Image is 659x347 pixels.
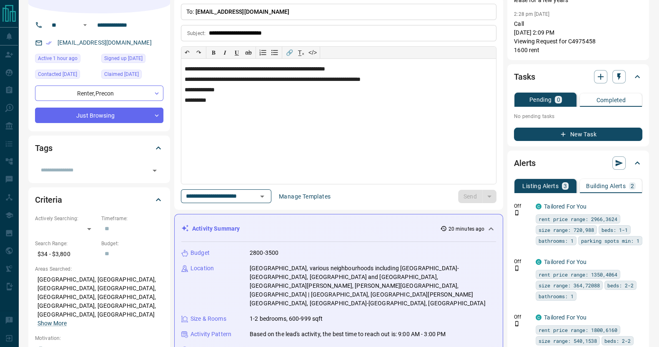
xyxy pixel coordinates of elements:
div: Sun Nov 01 2020 [35,70,97,81]
button: </> [307,47,318,58]
p: $34 - $3,800 [35,247,97,261]
span: size range: 540,1538 [539,337,597,345]
span: beds: 2-2 [607,281,634,289]
p: Size & Rooms [190,314,226,323]
p: To: [181,4,496,20]
a: [EMAIL_ADDRESS][DOMAIN_NAME] [58,39,152,46]
div: condos.ca [536,259,541,265]
p: Based on the lead's activity, the best time to reach out is: 9:00 AM - 3:00 PM [250,330,446,339]
s: ab [245,49,252,56]
svg: Push Notification Only [514,321,520,327]
p: Timeframe: [101,215,163,222]
span: parking spots min: 1 [581,236,639,245]
p: Call [DATE] 2:09 PM Viewing Request for C4975458 1600 rent [514,20,642,55]
div: Tags [35,138,163,158]
div: Fri May 29 2020 [101,54,163,65]
span: beds: 2-2 [604,337,631,345]
p: Completed [596,97,626,103]
button: New Task [514,128,642,141]
p: 3 [564,183,567,189]
p: 20 minutes ago [449,225,485,233]
span: Signed up [DATE] [104,54,143,63]
div: Renter , Precon [35,85,163,101]
svg: Email Verified [46,40,52,46]
p: Motivation: [35,334,163,342]
a: Tailored For You [544,314,586,321]
button: Show More [38,319,67,328]
p: Areas Searched: [35,265,163,273]
span: bathrooms: 1 [539,292,574,300]
button: 🔗 [283,47,295,58]
p: Listing Alerts [522,183,559,189]
button: 𝐁 [208,47,219,58]
span: [EMAIL_ADDRESS][DOMAIN_NAME] [195,8,290,15]
div: Activity Summary20 minutes ago [181,221,496,236]
div: Tue Oct 04 2022 [101,70,163,81]
button: 𝐔 [231,47,243,58]
h2: Alerts [514,156,536,170]
button: Manage Templates [274,190,336,203]
p: Actively Searching: [35,215,97,222]
button: T̲ₓ [295,47,307,58]
span: rent price range: 2966,3624 [539,215,617,223]
span: 𝐔 [235,49,239,56]
p: [GEOGRAPHIC_DATA], various neighbourhoods including [GEOGRAPHIC_DATA]-[GEOGRAPHIC_DATA], [GEOGRAP... [250,264,496,308]
p: Budget [190,249,210,257]
button: Open [149,165,160,176]
button: Open [80,20,90,30]
div: Criteria [35,190,163,210]
p: Activity Summary [192,224,240,233]
svg: Push Notification Only [514,210,520,216]
p: Pending [529,97,552,103]
span: size range: 364,72088 [539,281,600,289]
p: 1-2 bedrooms, 600-999 sqft [250,314,323,323]
a: Tailored For You [544,203,586,210]
span: Active 1 hour ago [38,54,78,63]
div: Fri Aug 15 2025 [35,54,97,65]
span: Contacted [DATE] [38,70,77,78]
p: Budget: [101,240,163,247]
p: Off [514,258,531,265]
div: Just Browsing [35,108,163,123]
div: condos.ca [536,204,541,209]
h2: Tags [35,141,52,155]
p: Search Range: [35,240,97,247]
span: Claimed [DATE] [104,70,139,78]
button: Numbered list [257,47,269,58]
p: Subject: [187,30,205,37]
h2: Tasks [514,70,535,83]
button: ab [243,47,254,58]
button: ↷ [193,47,205,58]
button: 𝑰 [219,47,231,58]
span: bathrooms: 1 [539,236,574,245]
p: Activity Pattern [190,330,231,339]
p: 0 [556,97,560,103]
button: ↶ [181,47,193,58]
p: 2 [631,183,634,189]
p: Building Alerts [586,183,626,189]
p: No pending tasks [514,110,642,123]
div: split button [458,190,497,203]
p: 2800-3500 [250,249,278,257]
p: [GEOGRAPHIC_DATA], [GEOGRAPHIC_DATA], [GEOGRAPHIC_DATA], [GEOGRAPHIC_DATA], [GEOGRAPHIC_DATA], [G... [35,273,163,330]
div: condos.ca [536,314,541,320]
p: Off [514,313,531,321]
button: Open [256,191,268,202]
div: Alerts [514,153,642,173]
svg: Push Notification Only [514,265,520,271]
div: Tasks [514,67,642,87]
span: rent price range: 1350,4064 [539,270,617,279]
button: Bullet list [269,47,281,58]
p: Off [514,202,531,210]
span: beds: 1-1 [601,226,628,234]
p: Location [190,264,214,273]
h2: Criteria [35,193,62,206]
span: rent price range: 1800,6160 [539,326,617,334]
span: size range: 720,988 [539,226,594,234]
a: Tailored For You [544,259,586,265]
p: 2:28 pm [DATE] [514,11,549,17]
